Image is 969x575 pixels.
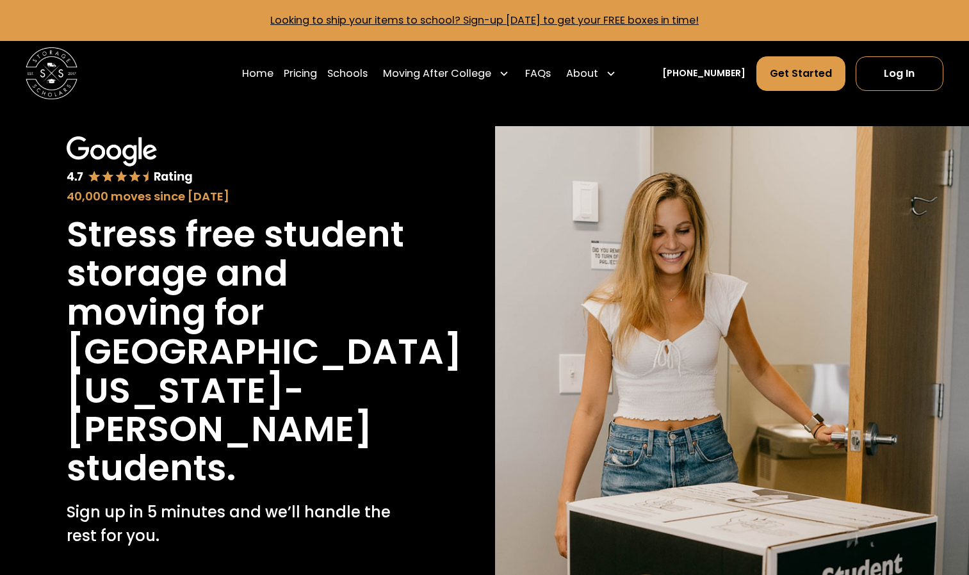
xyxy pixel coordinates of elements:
h1: students. [67,449,236,488]
h1: [GEOGRAPHIC_DATA][US_STATE]-[PERSON_NAME] [67,332,462,449]
img: Google 4.7 star rating [67,136,193,184]
h1: Stress free student storage and moving for [67,215,408,332]
img: Storage Scholars main logo [26,47,77,99]
a: Log In [856,56,943,91]
div: About [561,56,621,92]
a: Pricing [284,56,317,92]
a: home [26,47,77,99]
a: Schools [327,56,368,92]
a: Looking to ship your items to school? Sign-up [DATE] to get your FREE boxes in time! [270,13,699,28]
a: Get Started [756,56,845,91]
a: FAQs [525,56,551,92]
div: Moving After College [378,56,514,92]
div: Moving After College [383,66,491,81]
div: 40,000 moves since [DATE] [67,188,408,205]
div: About [566,66,598,81]
a: Home [242,56,273,92]
p: Sign up in 5 minutes and we’ll handle the rest for you. [67,501,408,547]
a: [PHONE_NUMBER] [662,67,745,80]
